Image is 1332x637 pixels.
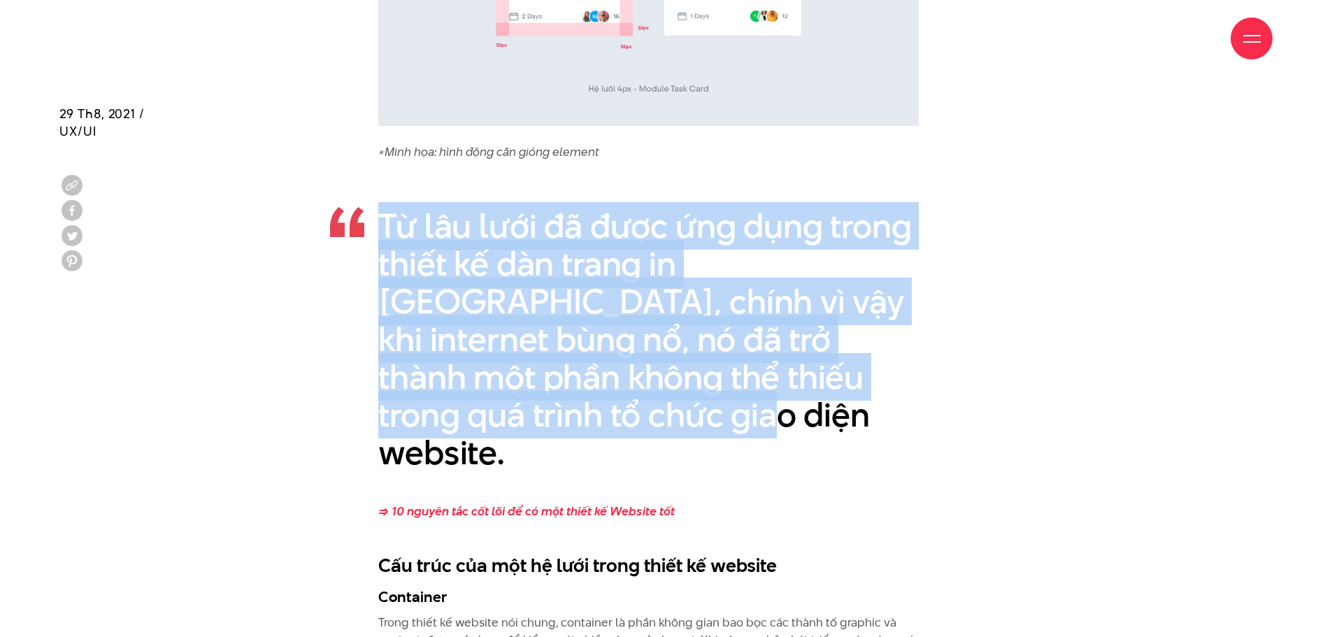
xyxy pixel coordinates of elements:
[378,586,919,607] h3: Container
[378,143,599,160] em: *Minh họa: hình động căn gióng element
[378,503,675,520] a: => 10 nguyên tắc cốt lõi để có một thiết kế Website tốt
[378,207,919,471] p: Từ lâu lưới đã được ứng dụng trong thiết kế dàn trang in [GEOGRAPHIC_DATA], chính vì vậy khi inte...
[59,105,145,140] span: 29 Th8, 2021 / UX/UI
[378,552,919,579] h2: Cấu trúc của một hệ lưới trong thiết kế website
